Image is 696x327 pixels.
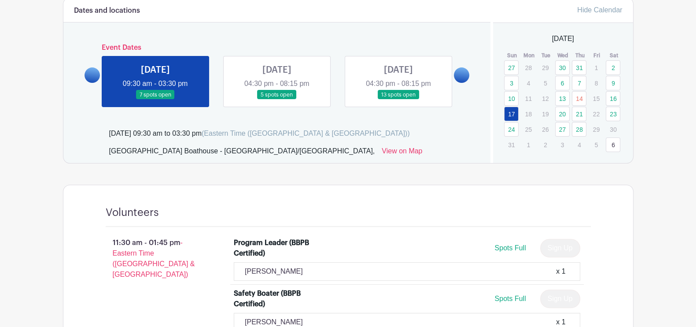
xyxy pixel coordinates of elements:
a: 20 [555,107,570,121]
a: 27 [555,122,570,137]
p: 1 [589,61,604,74]
a: 7 [572,76,586,90]
p: 11:30 am - 01:45 pm [92,234,220,283]
a: 2 [606,60,620,75]
a: 9 [606,76,620,90]
p: 11 [521,92,536,105]
div: [GEOGRAPHIC_DATA] Boathouse - [GEOGRAPHIC_DATA]/[GEOGRAPHIC_DATA], [109,146,375,160]
a: 28 [572,122,586,137]
a: 31 [572,60,586,75]
p: 4 [572,138,586,152]
a: 16 [606,91,620,106]
a: 23 [606,107,620,121]
span: Spots Full [494,244,526,252]
h4: Volunteers [106,206,159,219]
p: 31 [504,138,519,152]
a: 3 [504,76,519,90]
p: 25 [521,123,536,136]
p: 3 [555,138,570,152]
a: 10 [504,91,519,106]
a: 24 [504,122,519,137]
p: 26 [538,123,552,136]
span: - Eastern Time ([GEOGRAPHIC_DATA] & [GEOGRAPHIC_DATA]) [113,239,195,278]
p: 28 [521,61,536,74]
th: Wed [555,51,572,60]
p: 4 [521,76,536,90]
div: [DATE] 09:30 am to 03:30 pm [109,128,410,139]
p: 1 [521,138,536,152]
a: 27 [504,60,519,75]
h6: Dates and locations [74,7,140,15]
div: Safety Boater (BBPB Certified) [234,288,310,309]
a: 14 [572,91,586,106]
p: 2 [538,138,552,152]
p: 18 [521,107,536,121]
th: Tue [538,51,555,60]
p: 29 [589,123,604,136]
span: [DATE] [552,33,574,44]
p: 15 [589,92,604,105]
p: 12 [538,92,552,105]
a: 6 [606,137,620,152]
p: 19 [538,107,552,121]
a: 17 [504,107,519,121]
span: Spots Full [494,295,526,302]
p: 5 [589,138,604,152]
th: Thu [571,51,589,60]
a: 13 [555,91,570,106]
h6: Event Dates [100,44,454,52]
p: 30 [606,123,620,136]
p: 5 [538,76,552,90]
a: View on Map [382,146,422,160]
a: 30 [555,60,570,75]
th: Sun [504,51,521,60]
p: 8 [589,76,604,90]
div: Program Leader (BBPB Certified) [234,238,310,259]
p: 29 [538,61,552,74]
span: (Eastern Time ([GEOGRAPHIC_DATA] & [GEOGRAPHIC_DATA])) [202,130,410,137]
p: 22 [589,107,604,121]
div: x 1 [556,266,565,277]
a: Hide Calendar [577,6,622,14]
p: [PERSON_NAME] [245,266,303,277]
a: 6 [555,76,570,90]
th: Sat [605,51,622,60]
th: Fri [589,51,606,60]
a: 21 [572,107,586,121]
th: Mon [521,51,538,60]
